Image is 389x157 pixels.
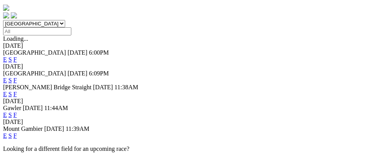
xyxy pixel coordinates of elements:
span: 11:44AM [44,105,68,111]
span: 11:38AM [115,84,138,90]
span: [DATE] [67,49,88,56]
img: logo-grsa-white.png [3,5,9,11]
a: E [3,112,7,118]
img: twitter.svg [11,12,17,18]
span: 6:00PM [89,49,109,56]
a: F [13,56,17,63]
div: [DATE] [3,98,386,105]
div: [DATE] [3,42,386,49]
a: S [8,132,12,139]
span: [PERSON_NAME] Bridge Straight [3,84,91,90]
a: S [8,56,12,63]
a: S [8,112,12,118]
a: S [8,91,12,97]
a: F [13,112,17,118]
a: F [13,77,17,84]
a: E [3,77,7,84]
span: [GEOGRAPHIC_DATA] [3,49,66,56]
a: F [13,132,17,139]
div: [DATE] [3,63,386,70]
a: E [3,56,7,63]
span: Loading... [3,35,28,42]
span: [DATE] [23,105,43,111]
span: [DATE] [44,125,64,132]
span: [DATE] [67,70,88,77]
a: E [3,132,7,139]
img: facebook.svg [3,12,9,18]
span: Gawler [3,105,21,111]
input: Select date [3,27,71,35]
div: [DATE] [3,119,386,125]
a: S [8,77,12,84]
span: [GEOGRAPHIC_DATA] [3,70,66,77]
span: [DATE] [93,84,113,90]
a: F [13,91,17,97]
span: Mount Gambier [3,125,43,132]
p: Looking for a different field for an upcoming race? [3,145,386,152]
span: 6:09PM [89,70,109,77]
span: 11:39AM [66,125,89,132]
a: E [3,91,7,97]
